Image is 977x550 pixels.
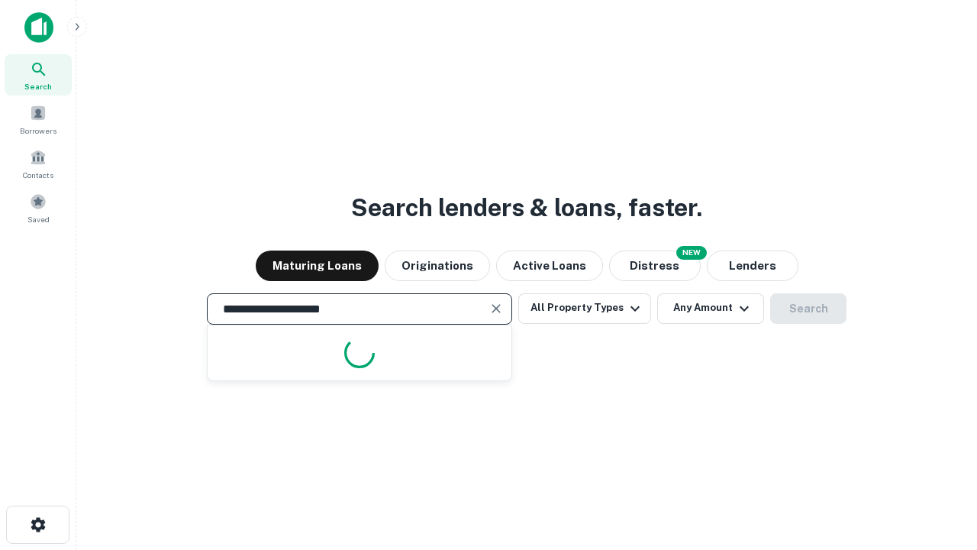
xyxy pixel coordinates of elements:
h3: Search lenders & loans, faster. [351,189,702,226]
span: Borrowers [20,125,56,137]
a: Borrowers [5,99,72,140]
button: Clear [485,298,507,319]
img: capitalize-icon.png [24,12,53,43]
a: Contacts [5,143,72,184]
span: Search [24,80,52,92]
span: Contacts [23,169,53,181]
button: All Property Types [518,293,651,324]
div: NEW [676,246,707,260]
button: Active Loans [496,251,603,281]
button: Lenders [707,251,798,281]
iframe: Chat Widget [901,428,977,501]
span: Saved [27,213,50,225]
a: Search [5,54,72,95]
button: Search distressed loans with lien and other non-mortgage details. [609,251,701,281]
button: Maturing Loans [256,251,379,281]
a: Saved [5,187,72,228]
button: Any Amount [657,293,764,324]
button: Originations [385,251,490,281]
